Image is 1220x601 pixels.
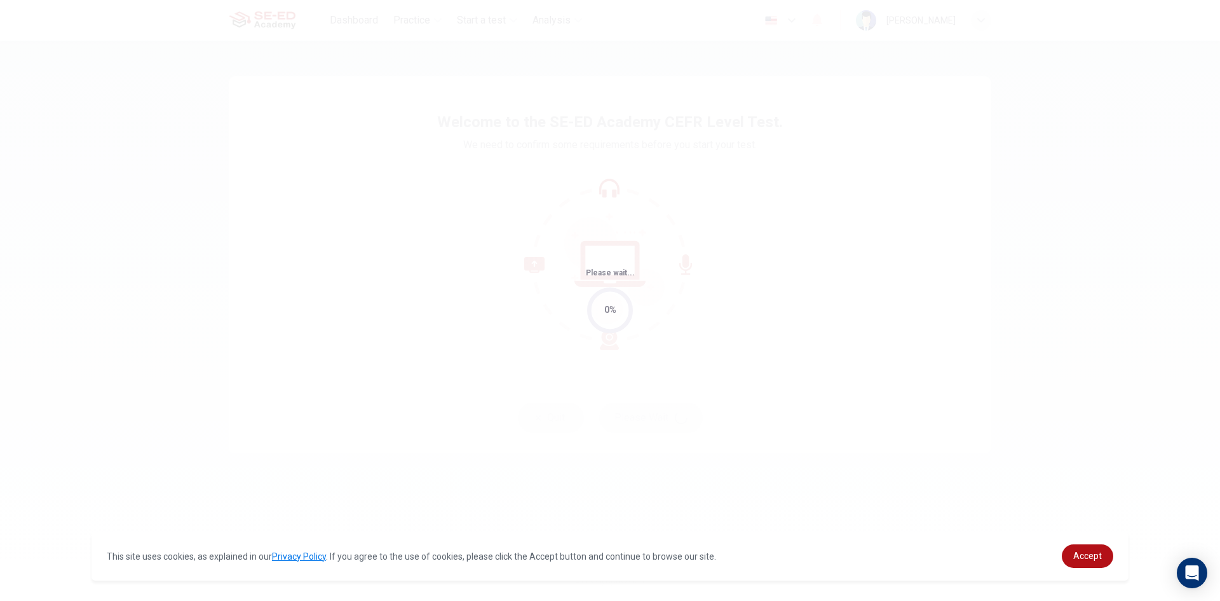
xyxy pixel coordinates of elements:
[586,268,635,277] span: Please wait...
[1073,551,1102,561] span: Accept
[1062,544,1113,568] a: dismiss cookie message
[107,551,716,562] span: This site uses cookies, as explained in our . If you agree to the use of cookies, please click th...
[604,303,616,317] div: 0%
[272,551,326,562] a: Privacy Policy
[91,532,1128,581] div: cookieconsent
[1177,558,1207,588] div: Open Intercom Messenger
